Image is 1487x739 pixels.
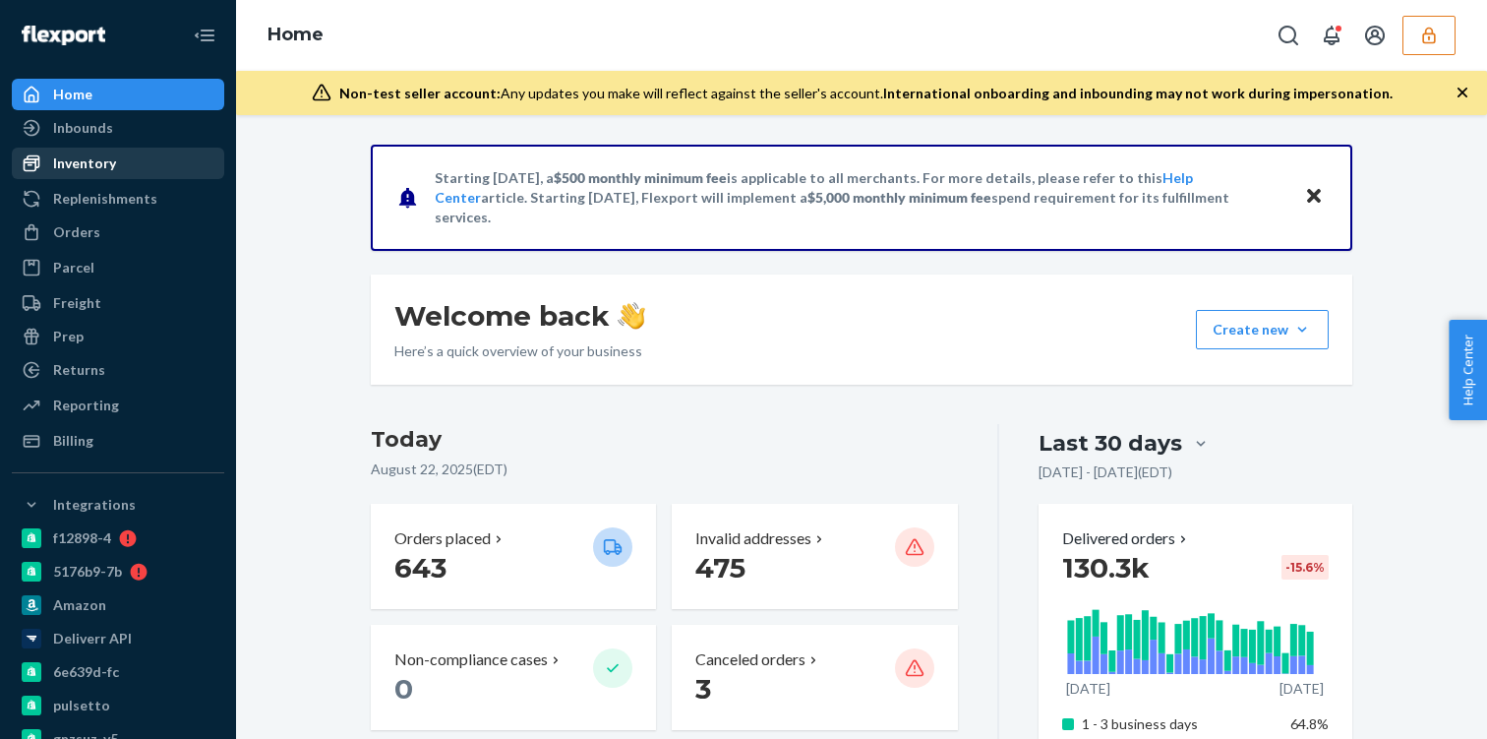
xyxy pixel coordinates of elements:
[12,489,224,521] button: Integrations
[394,298,645,334] h1: Welcome back
[394,527,491,550] p: Orders placed
[394,672,413,706] span: 0
[371,625,656,730] button: Non-compliance cases 0
[12,589,224,621] a: Amazon
[1355,16,1395,55] button: Open account menu
[1281,555,1329,580] div: -15.6 %
[53,189,157,209] div: Replenishments
[12,556,224,587] a: 5176b9-7b
[53,629,132,648] div: Deliverr API
[1062,527,1191,550] button: Delivered orders
[53,562,122,582] div: 5176b9-7b
[12,656,224,688] a: 6e639d-fc
[371,504,656,609] button: Orders placed 643
[1312,16,1351,55] button: Open notifications
[695,527,811,550] p: Invalid addresses
[1269,16,1308,55] button: Open Search Box
[695,648,805,671] p: Canceled orders
[12,390,224,421] a: Reporting
[53,360,105,380] div: Returns
[12,690,224,721] a: pulsetto
[883,85,1393,101] span: International onboarding and inbounding may not work during impersonation.
[339,84,1393,103] div: Any updates you make will reflect against the seller's account.
[22,26,105,45] img: Flexport logo
[53,327,84,346] div: Prep
[53,293,101,313] div: Freight
[53,431,93,451] div: Billing
[12,623,224,654] a: Deliverr API
[12,183,224,215] a: Replenishments
[807,189,991,206] span: $5,000 monthly minimum fee
[1062,551,1150,585] span: 130.3k
[1082,714,1276,734] p: 1 - 3 business days
[695,551,745,585] span: 475
[554,169,727,186] span: $500 monthly minimum fee
[53,528,111,548] div: f12898-4
[12,425,224,457] a: Billing
[672,504,957,609] button: Invalid addresses 475
[435,168,1285,227] p: Starting [DATE], a is applicable to all merchants. For more details, please refer to this article...
[53,396,119,415] div: Reporting
[53,154,116,173] div: Inventory
[12,216,224,248] a: Orders
[672,625,957,730] button: Canceled orders 3
[371,424,958,456] h3: Today
[53,85,92,104] div: Home
[252,7,339,64] ol: breadcrumbs
[12,354,224,386] a: Returns
[53,258,94,277] div: Parcel
[394,648,548,671] p: Non-compliance cases
[339,85,501,101] span: Non-test seller account:
[1066,679,1110,699] p: [DATE]
[53,696,110,715] div: pulsetto
[1039,462,1172,482] p: [DATE] - [DATE] ( EDT )
[185,16,224,55] button: Close Navigation
[1039,428,1182,459] div: Last 30 days
[12,321,224,352] a: Prep
[53,222,100,242] div: Orders
[53,495,136,515] div: Integrations
[12,148,224,179] a: Inventory
[53,595,106,615] div: Amazon
[394,551,446,585] span: 643
[41,14,112,31] span: Support
[53,662,119,682] div: 6e639d-fc
[1290,715,1329,732] span: 64.8%
[1196,310,1329,349] button: Create new
[268,24,324,45] a: Home
[394,341,645,361] p: Here’s a quick overview of your business
[618,302,645,330] img: hand-wave emoji
[53,118,113,138] div: Inbounds
[1279,679,1324,699] p: [DATE]
[12,79,224,110] a: Home
[371,460,958,479] p: August 22, 2025 ( EDT )
[1449,320,1487,420] button: Help Center
[12,287,224,319] a: Freight
[695,672,711,706] span: 3
[12,252,224,283] a: Parcel
[12,112,224,144] a: Inbounds
[1301,183,1327,212] button: Close
[12,523,224,554] a: f12898-4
